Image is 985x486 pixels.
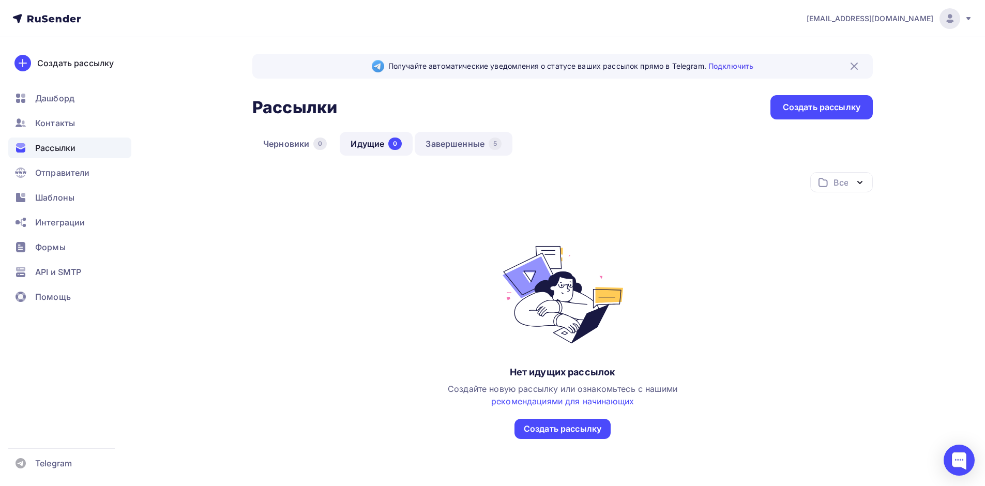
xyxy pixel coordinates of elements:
span: Отправители [35,166,90,179]
a: Подключить [708,62,753,70]
a: [EMAIL_ADDRESS][DOMAIN_NAME] [807,8,973,29]
div: Создать рассылку [524,423,601,435]
div: Нет идущих рассылок [510,366,616,378]
span: Шаблоны [35,191,74,204]
span: Рассылки [35,142,75,154]
div: 5 [489,138,502,150]
a: Рассылки [8,138,131,158]
a: Идущие0 [340,132,413,156]
span: API и SMTP [35,266,81,278]
a: рекомендациями для начинающих [491,396,634,406]
span: Контакты [35,117,75,129]
a: Шаблоны [8,187,131,208]
h2: Рассылки [252,97,337,118]
img: Telegram [372,60,384,72]
div: Создать рассылку [37,57,114,69]
a: Черновики0 [252,132,338,156]
span: Дашборд [35,92,74,104]
a: Завершенные5 [415,132,512,156]
span: Создайте новую рассылку или ознакомьтесь с нашими [448,384,677,406]
div: 0 [313,138,327,150]
span: Формы [35,241,66,253]
a: Отправители [8,162,131,183]
button: Все [810,172,873,192]
span: Получайте автоматические уведомления о статусе ваших рассылок прямо в Telegram. [388,61,753,71]
span: [EMAIL_ADDRESS][DOMAIN_NAME] [807,13,933,24]
div: 0 [388,138,402,150]
span: Помощь [35,291,71,303]
div: Создать рассылку [783,101,860,113]
a: Дашборд [8,88,131,109]
span: Интеграции [35,216,85,229]
a: Формы [8,237,131,257]
span: Telegram [35,457,72,469]
a: Контакты [8,113,131,133]
div: Все [834,176,848,189]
